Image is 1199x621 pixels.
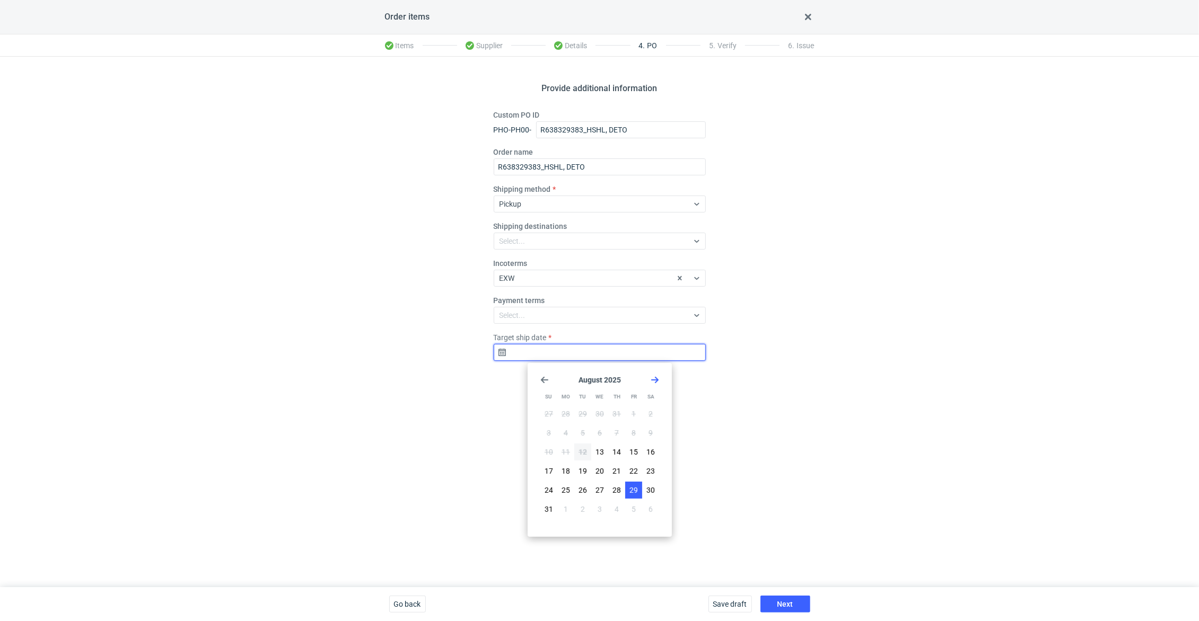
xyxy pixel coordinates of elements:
button: Tue Aug 12 2025 [574,443,591,460]
span: 4 [615,504,619,514]
span: Save draft [713,600,747,608]
button: Thu Jul 31 2025 [608,405,625,422]
button: Sat Aug 02 2025 [642,405,659,422]
label: Order name [494,147,533,157]
span: 10 [545,447,553,457]
button: Tue Aug 26 2025 [574,482,591,499]
button: Sat Sep 06 2025 [642,501,659,518]
button: Wed Aug 27 2025 [591,482,608,499]
span: 22 [629,466,638,476]
span: EXW [500,274,515,282]
span: 27 [545,409,553,419]
button: Thu Aug 07 2025 [608,424,625,441]
span: 14 [612,447,621,457]
button: Wed Aug 13 2025 [591,443,608,460]
button: Sun Aug 10 2025 [540,443,557,460]
span: 29 [579,409,587,419]
button: Sat Aug 30 2025 [642,482,659,499]
button: Thu Aug 21 2025 [608,463,625,480]
span: 13 [596,447,604,457]
button: Fri Aug 29 2025 [625,482,642,499]
span: 6 [598,428,602,438]
svg: Go forward 1 month [651,376,659,384]
span: 30 [596,409,604,419]
span: 5 . [709,41,715,50]
label: Payment terms [494,295,545,306]
button: Thu Aug 14 2025 [608,443,625,460]
span: 5 [632,504,636,514]
label: Incoterms [494,258,528,269]
button: Wed Sep 03 2025 [591,501,608,518]
button: Mon Aug 04 2025 [557,424,574,441]
span: 5 [581,428,585,438]
li: PO [631,35,666,56]
button: Fri Aug 08 2025 [625,424,642,441]
span: 8 [632,428,636,438]
button: Tue Sep 02 2025 [574,501,591,518]
div: Select... [500,236,526,246]
span: 12 [579,447,587,457]
span: 21 [612,466,621,476]
span: 28 [562,409,570,419]
span: 1 [564,504,568,514]
span: 28 [612,485,621,495]
div: PHO-PH00- [494,125,532,135]
svg: Go back 1 month [540,376,549,384]
span: 1 [632,409,636,419]
span: 4 . [639,41,645,50]
li: Details [546,35,596,56]
span: 17 [545,466,553,476]
button: Tue Aug 19 2025 [574,463,591,480]
label: Shipping destinations [494,221,567,232]
button: Mon Aug 25 2025 [557,482,574,499]
span: 23 [646,466,655,476]
button: Next [760,596,810,613]
button: Save draft [708,596,752,613]
span: 27 [596,485,604,495]
div: Sa [643,388,659,405]
button: Thu Sep 04 2025 [608,501,625,518]
span: 11 [562,447,570,457]
button: Sun Aug 03 2025 [540,424,557,441]
span: 4 [564,428,568,438]
button: Fri Sep 05 2025 [625,501,642,518]
span: 25 [562,485,570,495]
span: 16 [646,447,655,457]
div: Th [609,388,625,405]
span: 18 [562,466,570,476]
li: Verify [701,35,745,56]
button: Wed Aug 06 2025 [591,424,608,441]
div: Mo [557,388,574,405]
h2: Provide additional information [542,82,658,95]
span: 3 [598,504,602,514]
button: Mon Aug 18 2025 [557,463,574,480]
button: Sat Aug 23 2025 [642,463,659,480]
button: Fri Aug 01 2025 [625,405,642,422]
div: We [591,388,608,405]
span: Next [777,600,793,608]
button: Sun Jul 27 2025 [540,405,557,422]
span: 7 [615,428,619,438]
button: Go back [389,596,426,613]
span: 30 [646,485,655,495]
span: 24 [545,485,553,495]
button: Sun Aug 31 2025 [540,501,557,518]
label: Custom PO ID [494,110,540,120]
section: August 2025 [540,376,659,384]
div: Su [540,388,557,405]
div: Fr [626,388,642,405]
button: Mon Jul 28 2025 [557,405,574,422]
input: Leave blank to auto-generate... [494,158,706,175]
span: 31 [612,409,621,419]
span: 6 . [788,41,794,50]
li: Supplier [457,35,511,56]
span: 20 [596,466,604,476]
span: 29 [629,485,638,495]
li: Items [385,35,423,56]
button: Tue Aug 05 2025 [574,424,591,441]
button: Tue Jul 29 2025 [574,405,591,422]
li: Issue [780,35,814,56]
button: Fri Aug 15 2025 [625,443,642,460]
button: Wed Jul 30 2025 [591,405,608,422]
button: Sat Aug 16 2025 [642,443,659,460]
